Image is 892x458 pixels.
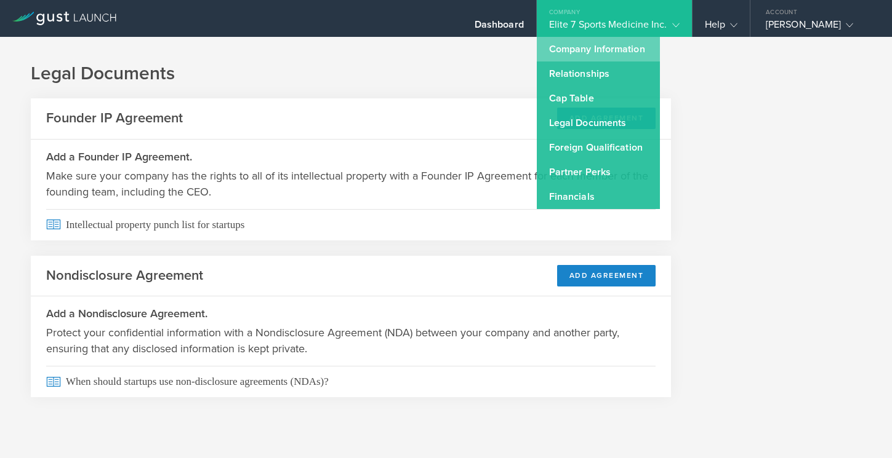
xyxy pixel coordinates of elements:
button: Add Agreement [557,265,656,286]
p: Make sure your company has the rights to all of its intellectual property with a Founder IP Agree... [46,168,656,200]
iframe: Chat Widget [830,399,892,458]
h2: Nondisclosure Agreement [46,267,203,285]
h3: Add a Founder IP Agreement. [46,149,656,165]
div: [PERSON_NAME] [766,18,870,37]
h1: Legal Documents [31,61,861,86]
span: When should startups use non-disclosure agreements (NDAs)? [46,366,656,397]
h2: Founder IP Agreement [46,109,183,127]
h3: Add a Nondisclosure Agreement. [46,306,656,322]
div: Help [705,18,737,37]
span: Intellectual property punch list for startups [46,209,656,240]
a: Intellectual property punch list for startups [31,209,671,240]
div: Elite 7 Sports Medicine Inc. [549,18,680,37]
div: Dashboard [475,18,524,37]
a: When should startups use non-disclosure agreements (NDAs)? [31,366,671,397]
p: Protect your confidential information with a Nondisclosure Agreement (NDA) between your company a... [46,325,656,357]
